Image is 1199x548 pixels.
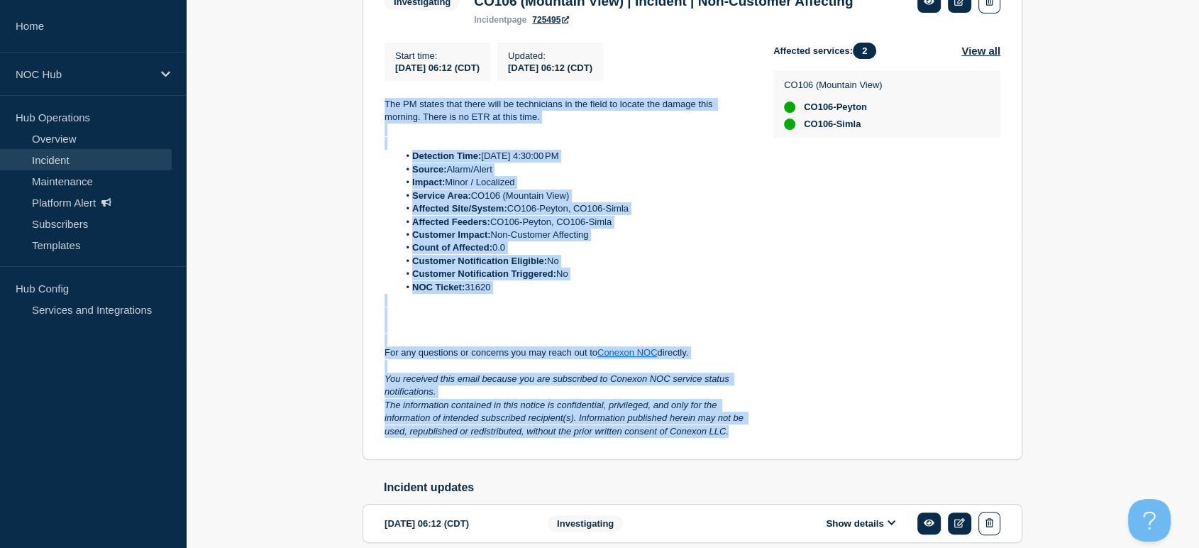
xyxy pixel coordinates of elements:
[548,515,623,532] span: Investigating
[384,481,1022,494] h2: Incident updates
[784,80,883,90] p: CO106 (Mountain View)
[597,347,658,358] a: Conexon NOC
[399,190,751,202] li: CO106 (Mountain View)
[853,43,876,59] span: 2
[412,256,547,266] strong: Customer Notification Eligible:
[412,242,492,253] strong: Count of Affected:
[385,400,746,437] em: The information contained in this notice is confidential, privileged, and only for the informatio...
[412,203,507,214] strong: Affected Site/System:
[16,68,152,80] p: NOC Hub
[412,190,471,201] strong: Service Area:
[399,281,751,294] li: 31620
[385,373,731,397] em: You received this email because you are subscribed to Conexon NOC service status notifications.
[773,43,883,59] span: Affected services:
[1128,499,1171,542] iframe: Help Scout Beacon - Open
[399,241,751,254] li: 0.0
[399,268,751,280] li: No
[961,43,1000,59] button: View all
[399,216,751,229] li: CO106-Peyton, CO106-Simla
[385,346,751,359] p: For any questions or concerns you may reach out to directly.
[804,119,861,130] span: CO106-Simla
[399,150,751,163] li: [DATE] 4:30:00 PM
[412,150,481,161] strong: Detection Time:
[399,255,751,268] li: No
[399,163,751,176] li: Alarm/Alert
[822,517,900,530] button: Show details
[804,102,867,113] span: CO106-Peyton
[395,50,480,61] p: Start time :
[399,229,751,241] li: Non-Customer Affecting
[474,15,507,25] span: incident
[412,177,445,187] strong: Impact:
[532,15,569,25] a: 725495
[474,15,526,25] p: page
[412,164,446,175] strong: Source:
[412,282,465,292] strong: NOC Ticket:
[508,61,592,73] div: [DATE] 06:12 (CDT)
[385,512,526,535] div: [DATE] 06:12 (CDT)
[508,50,592,61] p: Updated :
[395,62,480,73] span: [DATE] 06:12 (CDT)
[399,202,751,215] li: CO106-Peyton, CO106-Simla
[784,119,795,130] div: up
[784,102,795,113] div: up
[412,229,491,240] strong: Customer Impact:
[399,176,751,189] li: Minor / Localized
[412,217,490,227] strong: Affected Feeders:
[412,268,556,279] strong: Customer Notification Triggered:
[385,98,751,124] p: The PM states that there will be technicians in the field to locate the damage this morning. Ther...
